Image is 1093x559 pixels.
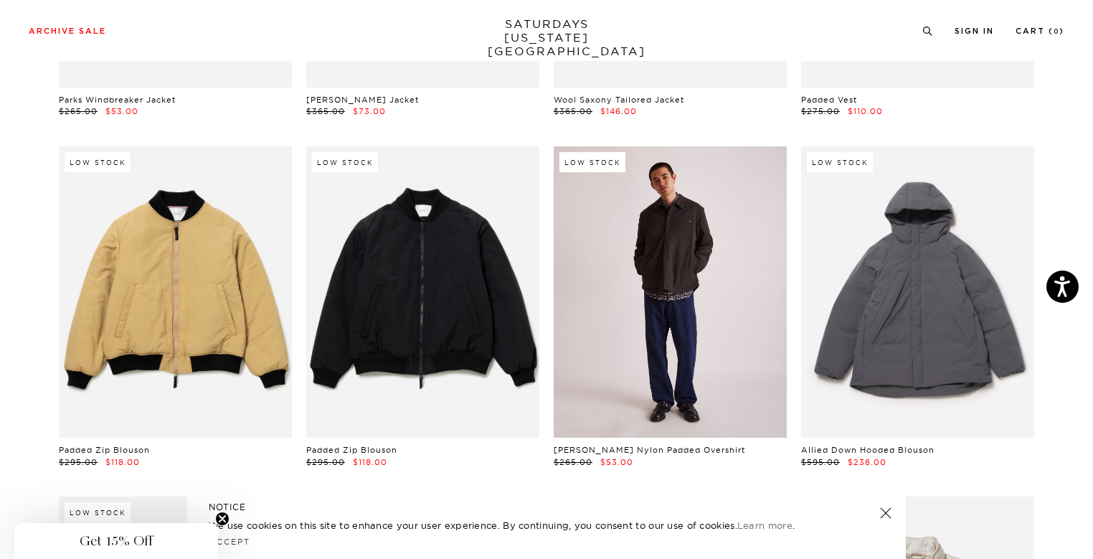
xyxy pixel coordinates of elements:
span: $146.00 [600,106,637,116]
a: Wool Saxony Tailored Jacket [554,95,684,105]
span: $365.00 [306,106,345,116]
span: $365.00 [554,106,592,116]
a: SATURDAYS[US_STATE][GEOGRAPHIC_DATA] [488,17,606,58]
span: $118.00 [353,457,387,467]
a: Allied Down Hooded Blouson [801,445,935,455]
a: Parks Windbreaker Jacket [59,95,176,105]
a: Padded Zip Blouson [306,445,397,455]
span: $238.00 [848,457,886,467]
a: Accept [209,537,250,547]
small: 0 [1054,29,1059,35]
a: Archive Sale [29,27,106,35]
span: $295.00 [59,457,98,467]
a: Learn more [737,520,792,531]
span: Get 15% Off [80,532,153,550]
span: $595.00 [801,457,840,467]
div: Low Stock [559,152,625,172]
span: $53.00 [600,457,633,467]
div: Low Stock [65,502,131,522]
button: Close teaser [215,512,230,526]
div: Low Stock [65,152,131,172]
div: Low Stock [312,152,378,172]
a: Padded Zip Blouson [59,445,150,455]
a: Padded Vest [801,95,857,105]
a: Sign In [955,27,994,35]
a: Cart (0) [1016,27,1064,35]
span: $110.00 [848,106,883,116]
span: $118.00 [105,457,140,467]
span: $265.00 [554,457,592,467]
div: Get 15% OffClose teaser [14,523,218,559]
div: Low Stock [807,152,873,172]
h5: NOTICE [209,501,884,514]
span: $73.00 [353,106,386,116]
span: $295.00 [306,457,345,467]
p: We use cookies on this site to enhance your user experience. By continuing, you consent to our us... [209,518,833,532]
span: $265.00 [59,106,98,116]
a: [PERSON_NAME] Nylon Padded Overshirt [554,445,745,455]
span: $53.00 [105,106,138,116]
span: $275.00 [801,106,840,116]
a: [PERSON_NAME] Jacket [306,95,419,105]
